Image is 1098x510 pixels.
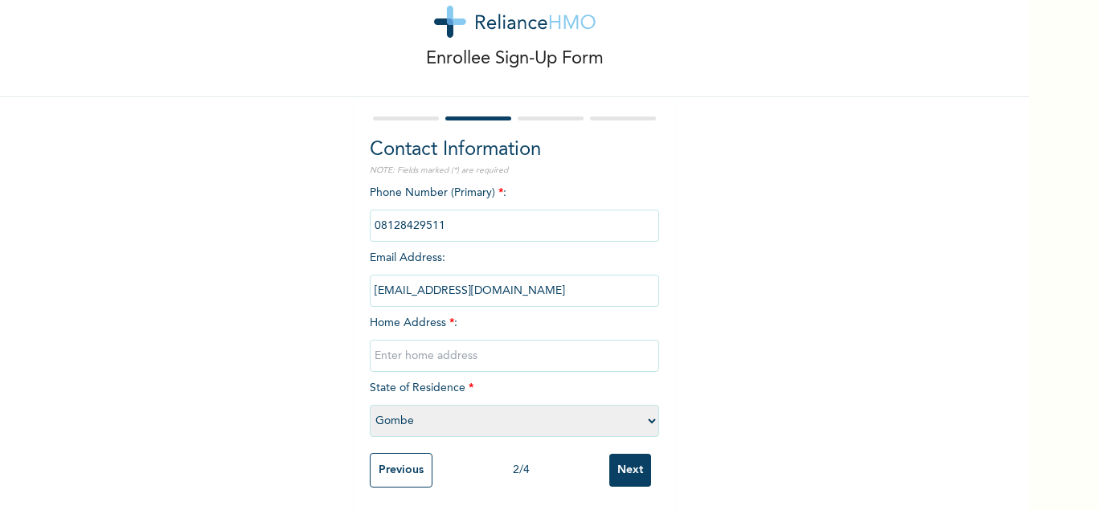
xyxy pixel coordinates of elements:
[434,6,596,38] img: logo
[370,136,659,165] h2: Contact Information
[370,252,659,296] span: Email Address :
[370,210,659,242] input: Enter Primary Phone Number
[609,454,651,487] input: Next
[370,382,659,426] span: State of Residence
[370,275,659,307] input: Enter email Address
[370,165,659,177] p: NOTE: Fields marked (*) are required
[370,453,432,488] input: Previous
[370,317,659,361] span: Home Address :
[370,340,659,372] input: Enter home address
[432,462,609,479] div: 2 / 4
[370,187,659,231] span: Phone Number (Primary) :
[426,46,604,72] p: Enrollee Sign-Up Form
